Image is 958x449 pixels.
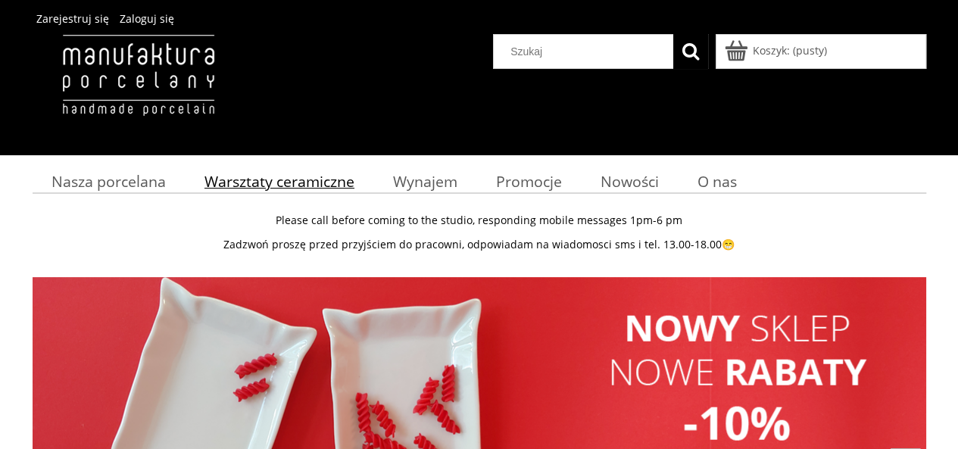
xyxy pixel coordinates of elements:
span: Warsztaty ceramiczne [204,171,354,192]
p: Zadzwoń proszę przed przyjściem do pracowni, odpowiadam na wiadomosci sms i tel. 13.00-18.00😁 [33,238,926,251]
a: Nowości [581,167,678,196]
a: Promocje [476,167,581,196]
p: Please call before coming to the studio, responding mobile messages 1pm-6 pm [33,214,926,227]
a: Nasza porcelana [33,167,186,196]
b: (pusty) [793,43,827,58]
button: Szukaj [673,34,708,69]
span: Promocje [496,171,562,192]
a: Zaloguj się [120,11,174,26]
a: Wynajem [373,167,476,196]
a: Zarejestruj się [36,11,109,26]
a: Warsztaty ceramiczne [185,167,373,196]
img: Manufaktura Porcelany [33,34,244,148]
a: Produkty w koszyku 0. Przejdź do koszyka [727,43,827,58]
span: Nasza porcelana [51,171,166,192]
span: Nowości [601,171,659,192]
input: Szukaj w sklepie [499,35,673,68]
span: Koszyk: [753,43,790,58]
span: Wynajem [393,171,457,192]
a: O nas [678,167,756,196]
span: O nas [697,171,737,192]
